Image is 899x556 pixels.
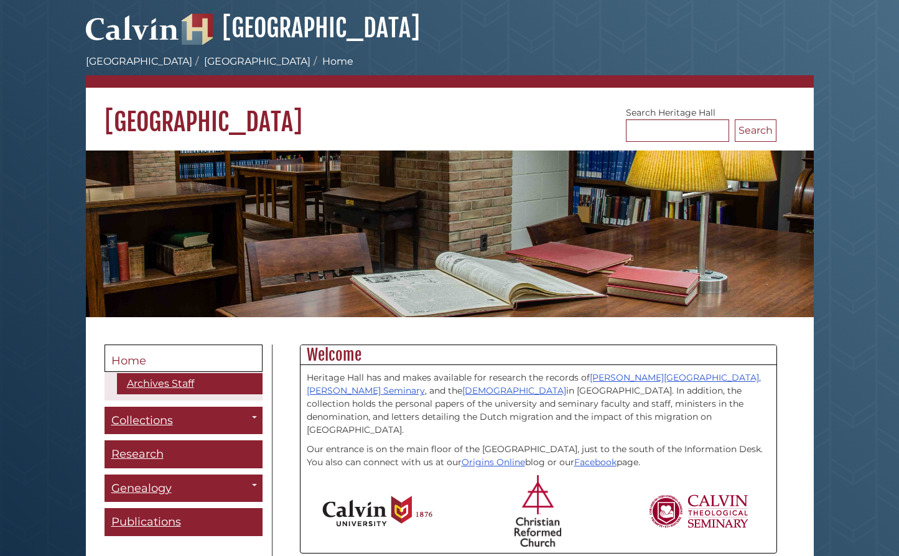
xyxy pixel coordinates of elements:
[462,385,566,396] a: [DEMOGRAPHIC_DATA]
[111,481,172,495] span: Genealogy
[86,10,179,45] img: Calvin
[86,88,814,137] h1: [GEOGRAPHIC_DATA]
[648,494,749,528] img: Calvin Theological Seminary
[86,29,179,40] a: Calvin University
[105,407,263,435] a: Collections
[462,456,525,468] a: Origins Online
[86,55,192,67] a: [GEOGRAPHIC_DATA]
[574,456,617,468] a: Facebook
[310,54,353,69] li: Home
[105,345,263,372] a: Home
[307,371,770,437] p: Heritage Hall has and makes available for research the records of , , and the in [GEOGRAPHIC_DATA...
[111,354,146,368] span: Home
[182,12,420,44] a: [GEOGRAPHIC_DATA]
[111,414,173,427] span: Collections
[307,443,770,469] p: Our entrance is on the main floor of the [GEOGRAPHIC_DATA], just to the south of the Information ...
[182,14,213,45] img: Hekman Library Logo
[300,345,776,365] h2: Welcome
[86,54,814,88] nav: breadcrumb
[515,475,561,547] img: Christian Reformed Church
[322,496,432,527] img: Calvin University
[111,515,181,529] span: Publications
[204,55,310,67] a: [GEOGRAPHIC_DATA]
[111,447,164,461] span: Research
[590,372,759,383] a: [PERSON_NAME][GEOGRAPHIC_DATA]
[105,475,263,503] a: Genealogy
[105,440,263,468] a: Research
[735,119,776,142] button: Search
[105,508,263,536] a: Publications
[307,385,425,396] a: [PERSON_NAME] Seminary
[117,373,263,394] a: Archives Staff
